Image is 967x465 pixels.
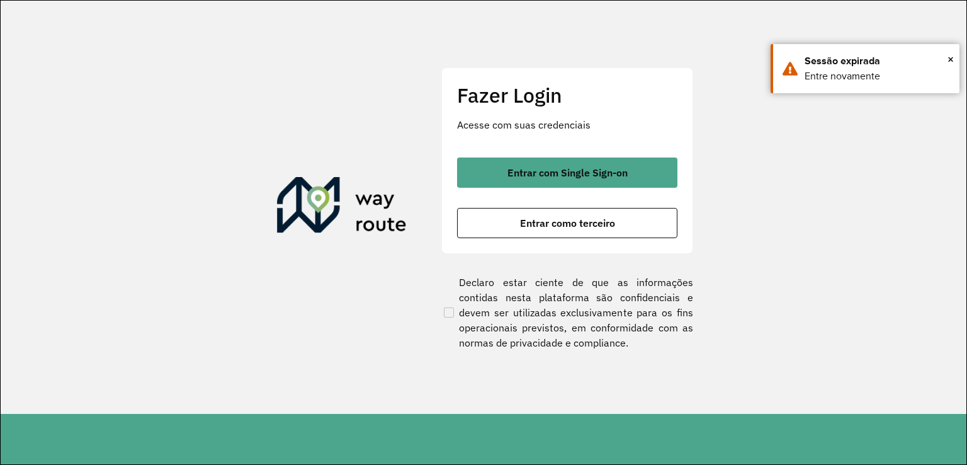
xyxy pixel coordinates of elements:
div: Entre novamente [805,69,950,84]
div: Sessão expirada [805,54,950,69]
img: Roteirizador AmbevTech [277,177,407,238]
h2: Fazer Login [457,83,677,107]
button: button [457,208,677,238]
span: Entrar como terceiro [520,218,615,228]
p: Acesse com suas credenciais [457,117,677,132]
span: Entrar com Single Sign-on [507,168,628,178]
label: Declaro estar ciente de que as informações contidas nesta plataforma são confidenciais e devem se... [441,275,693,350]
button: button [457,158,677,188]
button: Close [947,50,954,69]
span: × [947,50,954,69]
